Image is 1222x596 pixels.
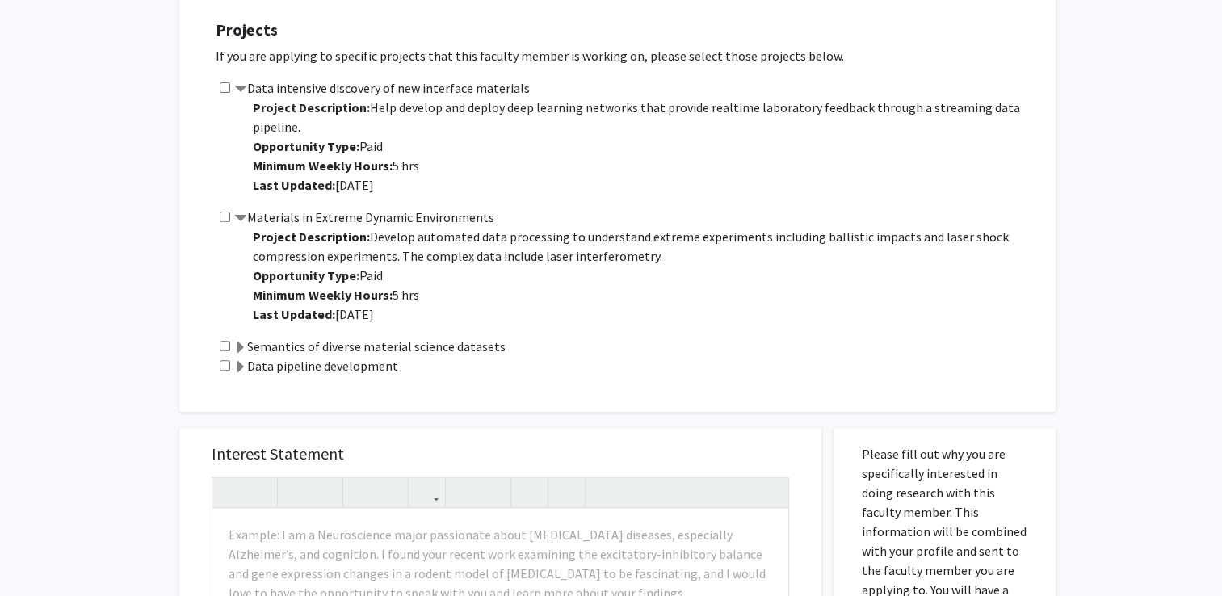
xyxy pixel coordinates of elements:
button: Redo (Ctrl + Y) [245,478,273,506]
label: Semantics of diverse material science datasets [234,337,506,356]
span: [DATE] [253,306,374,322]
b: Last Updated: [253,306,335,322]
button: Strong (Ctrl + B) [282,478,310,506]
span: Paid [253,267,383,283]
button: Ordered list [478,478,506,506]
span: [DATE] [253,177,374,193]
button: Fullscreen [756,478,784,506]
iframe: Chat [12,523,69,584]
button: Remove format [515,478,544,506]
button: Emphasis (Ctrl + I) [310,478,338,506]
b: Opportunity Type: [253,138,359,154]
b: Project Description: [253,229,370,245]
label: Data pipeline development [234,356,398,376]
b: Last Updated: [253,177,335,193]
strong: Projects [216,19,278,40]
button: Superscript [347,478,376,506]
button: Undo (Ctrl + Z) [216,478,245,506]
label: Materials in Extreme Dynamic Environments [234,208,494,227]
span: Develop automated data processing to understand extreme experiments including ballistic impacts a... [253,229,1009,264]
span: Help develop and deploy deep learning networks that provide realtime laboratory feedback through ... [253,99,1020,135]
button: Subscript [376,478,404,506]
b: Project Description: [253,99,370,115]
span: 5 hrs [253,287,419,303]
b: Opportunity Type: [253,267,359,283]
span: Paid [253,138,383,154]
button: Insert horizontal rule [552,478,581,506]
b: Minimum Weekly Hours: [253,157,393,174]
h5: Interest Statement [212,444,789,464]
span: 5 hrs [253,157,419,174]
button: Unordered list [450,478,478,506]
label: Data intensive discovery of new interface materials [234,78,530,98]
b: Minimum Weekly Hours: [253,287,393,303]
button: Link [413,478,441,506]
p: If you are applying to specific projects that this faculty member is working on, please select th... [216,46,1039,65]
